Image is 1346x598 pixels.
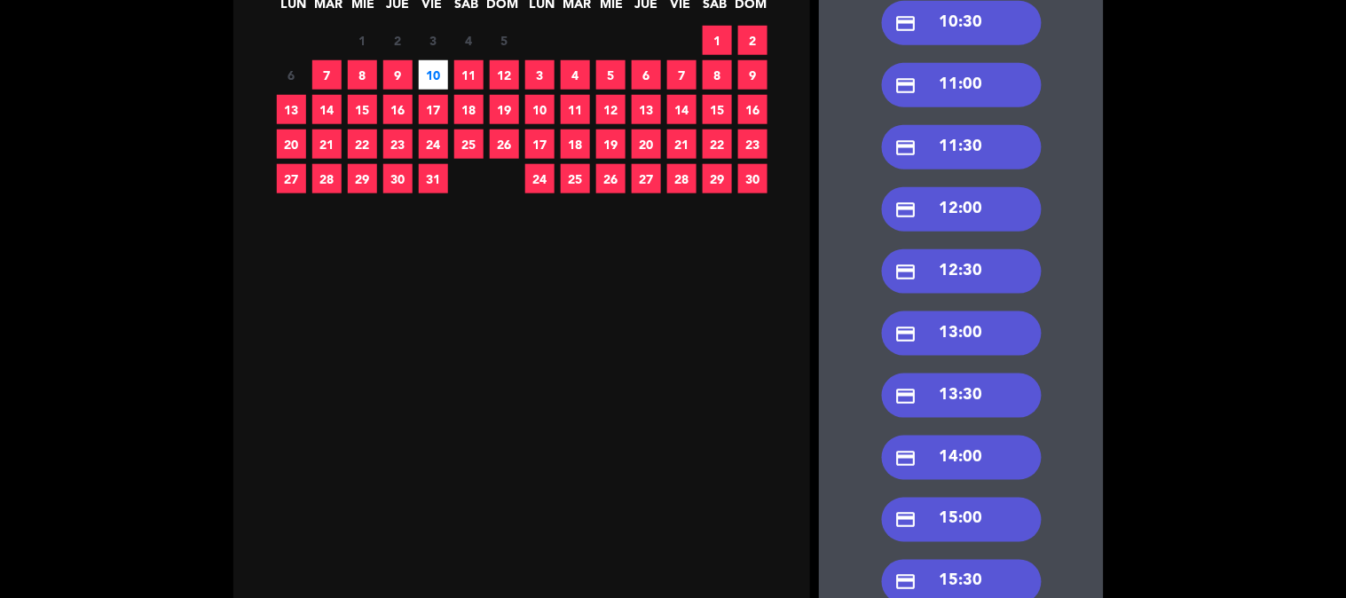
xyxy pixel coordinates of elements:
[454,95,484,124] span: 18
[895,509,917,531] i: credit_card
[312,95,342,124] span: 14
[277,130,306,159] span: 20
[348,164,377,193] span: 29
[882,249,1042,294] div: 12:30
[703,26,732,55] span: 1
[383,26,413,55] span: 2
[738,95,767,124] span: 16
[882,1,1042,45] div: 10:30
[596,60,626,90] span: 5
[882,311,1042,356] div: 13:00
[738,26,767,55] span: 2
[561,130,590,159] span: 18
[895,447,917,469] i: credit_card
[667,130,697,159] span: 21
[738,60,767,90] span: 9
[895,571,917,594] i: credit_card
[667,164,697,193] span: 28
[895,75,917,97] i: credit_card
[525,95,555,124] span: 10
[632,130,661,159] span: 20
[490,130,519,159] span: 26
[703,164,732,193] span: 29
[383,60,413,90] span: 9
[738,164,767,193] span: 30
[882,187,1042,232] div: 12:00
[596,95,626,124] span: 12
[277,95,306,124] span: 13
[667,60,697,90] span: 7
[596,130,626,159] span: 19
[419,130,448,159] span: 24
[383,95,413,124] span: 16
[703,130,732,159] span: 22
[419,26,448,55] span: 3
[882,436,1042,480] div: 14:00
[895,137,917,159] i: credit_card
[348,60,377,90] span: 8
[882,498,1042,542] div: 15:00
[454,130,484,159] span: 25
[490,26,519,55] span: 5
[454,26,484,55] span: 4
[277,60,306,90] span: 6
[454,60,484,90] span: 11
[419,60,448,90] span: 10
[738,130,767,159] span: 23
[348,95,377,124] span: 15
[383,164,413,193] span: 30
[882,125,1042,169] div: 11:30
[632,60,661,90] span: 6
[561,60,590,90] span: 4
[419,164,448,193] span: 31
[490,60,519,90] span: 12
[596,164,626,193] span: 26
[312,164,342,193] span: 28
[348,130,377,159] span: 22
[895,261,917,283] i: credit_card
[882,374,1042,418] div: 13:30
[895,385,917,407] i: credit_card
[895,12,917,35] i: credit_card
[895,199,917,221] i: credit_card
[419,95,448,124] span: 17
[525,164,555,193] span: 24
[632,95,661,124] span: 13
[895,323,917,345] i: credit_card
[312,60,342,90] span: 7
[525,60,555,90] span: 3
[703,60,732,90] span: 8
[525,130,555,159] span: 17
[312,130,342,159] span: 21
[490,95,519,124] span: 19
[882,63,1042,107] div: 11:00
[667,95,697,124] span: 14
[561,95,590,124] span: 11
[383,130,413,159] span: 23
[348,26,377,55] span: 1
[277,164,306,193] span: 27
[561,164,590,193] span: 25
[632,164,661,193] span: 27
[703,95,732,124] span: 15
